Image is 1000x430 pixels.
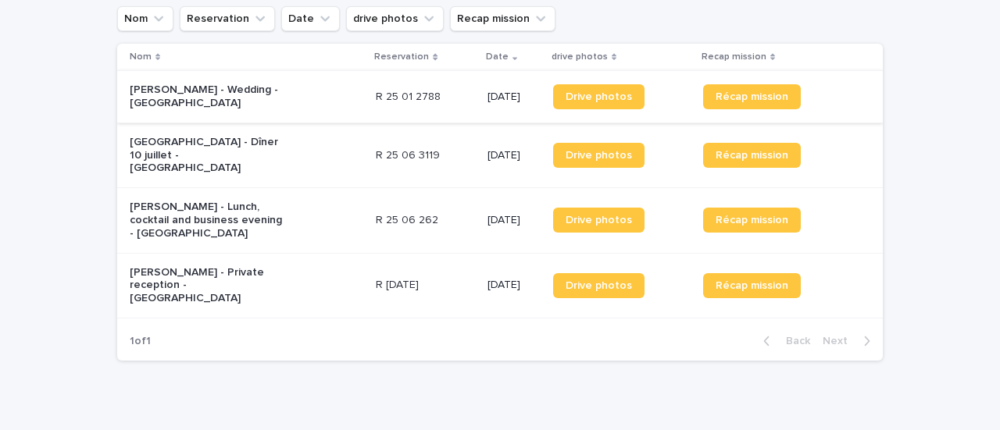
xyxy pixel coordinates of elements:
p: Nom [130,48,152,66]
p: [PERSON_NAME] - Lunch, cocktail and business evening - [GEOGRAPHIC_DATA] [130,201,286,240]
span: Drive photos [566,215,632,226]
span: Récap mission [716,280,788,291]
p: [DATE] [487,279,541,292]
p: R 25 06 262 [376,211,441,227]
p: [DATE] [487,214,541,227]
p: [PERSON_NAME] - Private reception - [GEOGRAPHIC_DATA] [130,266,286,305]
button: Nom [117,6,173,31]
span: Next [823,336,857,346]
p: R 25 01 2788 [376,87,444,104]
a: Récap mission [703,143,801,168]
span: Drive photos [566,280,632,291]
p: [DATE] [487,149,541,162]
tr: [PERSON_NAME] - Lunch, cocktail and business evening - [GEOGRAPHIC_DATA]R 25 06 262R 25 06 262 [D... [117,188,883,253]
p: [PERSON_NAME] - Wedding - [GEOGRAPHIC_DATA] [130,84,286,110]
a: Récap mission [703,208,801,233]
span: Récap mission [716,215,788,226]
span: Récap mission [716,150,788,161]
button: Reservation [180,6,275,31]
p: R [DATE] [376,275,422,292]
p: R 25 06 3119 [376,146,443,162]
button: Back [751,334,816,348]
p: drive photos [552,48,608,66]
span: Drive photos [566,91,632,102]
span: Récap mission [716,91,788,102]
p: [DATE] [487,91,541,104]
p: Date [486,48,509,66]
a: Drive photos [553,84,645,109]
button: Next [816,334,883,348]
button: Recap mission [450,6,555,31]
span: Back [777,336,810,346]
a: Drive photos [553,143,645,168]
p: Reservation [374,48,429,66]
button: drive photos [346,6,444,31]
tr: [PERSON_NAME] - Private reception - [GEOGRAPHIC_DATA]R [DATE]R [DATE] [DATE]Drive photosRécap mis... [117,253,883,318]
a: Drive photos [553,273,645,298]
span: Drive photos [566,150,632,161]
tr: [PERSON_NAME] - Wedding - [GEOGRAPHIC_DATA]R 25 01 2788R 25 01 2788 [DATE]Drive photosRécap mission [117,71,883,123]
a: Drive photos [553,208,645,233]
button: Date [281,6,340,31]
p: 1 of 1 [117,322,163,361]
p: Recap mission [702,48,766,66]
p: [GEOGRAPHIC_DATA] - Dîner 10 juillet - [GEOGRAPHIC_DATA] [130,136,286,175]
a: Récap mission [703,84,801,109]
tr: [GEOGRAPHIC_DATA] - Dîner 10 juillet - [GEOGRAPHIC_DATA]R 25 06 3119R 25 06 3119 [DATE]Drive phot... [117,123,883,187]
a: Récap mission [703,273,801,298]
